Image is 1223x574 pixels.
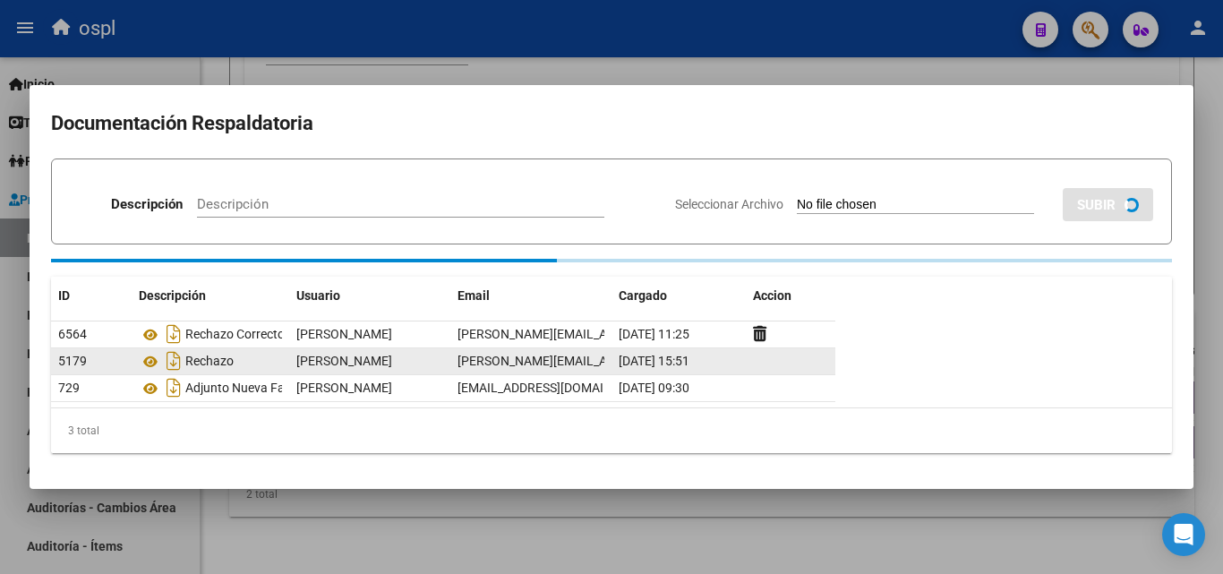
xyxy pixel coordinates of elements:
h2: Documentación Respaldatoria [51,107,1172,141]
p: Descripción [111,194,183,215]
button: SUBIR [1063,188,1153,221]
i: Descargar documento [162,347,185,375]
span: 6564 [58,327,87,341]
datatable-header-cell: Email [450,277,611,315]
span: Accion [753,288,791,303]
i: Descargar documento [162,320,185,348]
span: Usuario [296,288,340,303]
span: [PERSON_NAME] [296,354,392,368]
span: [DATE] 09:30 [619,381,689,395]
span: 729 [58,381,80,395]
span: [PERSON_NAME][EMAIL_ADDRESS][DOMAIN_NAME] [458,354,752,368]
div: Rechazo Correcto [139,320,282,348]
div: 3 total [51,408,1172,453]
div: Adjunto Nueva Factura Por Falta De Sello [139,373,282,402]
div: Open Intercom Messenger [1162,513,1205,556]
span: [PERSON_NAME] [296,327,392,341]
span: [PERSON_NAME] [296,381,392,395]
span: [DATE] 15:51 [619,354,689,368]
span: Seleccionar Archivo [675,197,783,211]
datatable-header-cell: Descripción [132,277,289,315]
span: 5179 [58,354,87,368]
datatable-header-cell: Accion [746,277,835,315]
span: Descripción [139,288,206,303]
span: [EMAIL_ADDRESS][DOMAIN_NAME] [458,381,656,395]
span: Email [458,288,490,303]
span: ID [58,288,70,303]
i: Descargar documento [162,373,185,402]
datatable-header-cell: Usuario [289,277,450,315]
span: Cargado [619,288,667,303]
datatable-header-cell: Cargado [611,277,746,315]
div: Rechazo [139,347,282,375]
span: [DATE] 11:25 [619,327,689,341]
datatable-header-cell: ID [51,277,132,315]
span: SUBIR [1077,197,1116,213]
span: [PERSON_NAME][EMAIL_ADDRESS][DOMAIN_NAME] [458,327,752,341]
